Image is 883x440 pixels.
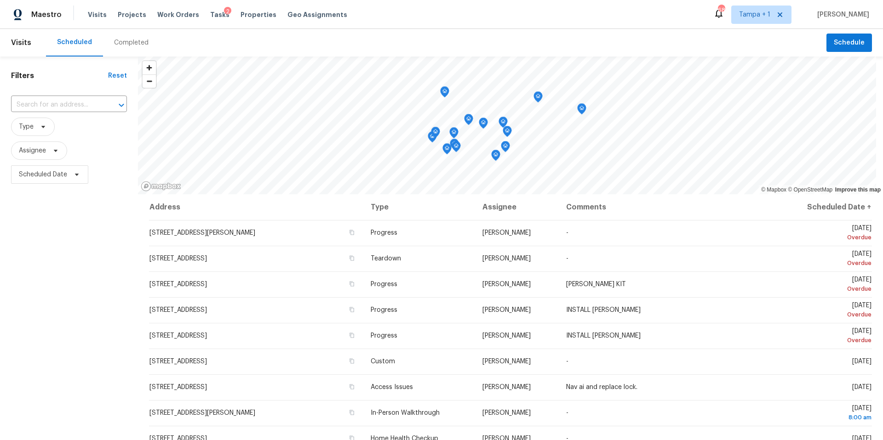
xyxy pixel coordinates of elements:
[783,328,872,345] span: [DATE]
[479,118,488,132] div: Map marker
[57,38,92,47] div: Scheduled
[533,91,543,106] div: Map marker
[143,61,156,74] span: Zoom in
[449,127,459,141] div: Map marker
[11,33,31,53] span: Visits
[363,194,475,220] th: Type
[442,143,452,158] div: Map marker
[499,117,508,131] div: Map marker
[149,410,255,416] span: [STREET_ADDRESS][PERSON_NAME]
[577,103,586,118] div: Map marker
[348,280,356,288] button: Copy Address
[482,255,531,262] span: [PERSON_NAME]
[348,357,356,365] button: Copy Address
[143,75,156,88] span: Zoom out
[761,186,786,193] a: Mapbox
[783,233,872,242] div: Overdue
[371,281,397,288] span: Progress
[852,358,872,365] span: [DATE]
[141,181,181,192] a: Mapbox homepage
[566,255,568,262] span: -
[11,71,108,80] h1: Filters
[491,150,500,164] div: Map marker
[19,122,34,131] span: Type
[210,11,229,18] span: Tasks
[566,230,568,236] span: -
[224,7,231,16] div: 2
[371,255,401,262] span: Teardown
[566,358,568,365] span: -
[783,259,872,268] div: Overdue
[776,194,872,220] th: Scheduled Date ↑
[482,384,531,390] span: [PERSON_NAME]
[348,331,356,339] button: Copy Address
[138,56,876,194] canvas: Map
[88,10,107,19] span: Visits
[783,302,872,319] span: [DATE]
[566,410,568,416] span: -
[19,170,67,179] span: Scheduled Date
[371,333,397,339] span: Progress
[559,194,776,220] th: Comments
[115,99,128,112] button: Open
[348,383,356,391] button: Copy Address
[241,10,276,19] span: Properties
[348,254,356,262] button: Copy Address
[566,307,641,313] span: INSTALL [PERSON_NAME]
[371,358,395,365] span: Custom
[814,10,869,19] span: [PERSON_NAME]
[149,358,207,365] span: [STREET_ADDRESS]
[826,34,872,52] button: Schedule
[149,384,207,390] span: [STREET_ADDRESS]
[428,131,437,146] div: Map marker
[149,194,363,220] th: Address
[11,98,101,112] input: Search for an address...
[739,10,770,19] span: Tampa + 1
[371,307,397,313] span: Progress
[114,38,149,47] div: Completed
[835,186,881,193] a: Improve this map
[834,37,865,49] span: Schedule
[157,10,199,19] span: Work Orders
[287,10,347,19] span: Geo Assignments
[149,281,207,288] span: [STREET_ADDRESS]
[440,86,449,101] div: Map marker
[566,384,637,390] span: Nav ai and replace lock.
[783,276,872,293] span: [DATE]
[464,114,473,128] div: Map marker
[503,126,512,140] div: Map marker
[482,230,531,236] span: [PERSON_NAME]
[783,310,872,319] div: Overdue
[371,410,440,416] span: In-Person Walkthrough
[482,333,531,339] span: [PERSON_NAME]
[149,255,207,262] span: [STREET_ADDRESS]
[19,146,46,155] span: Assignee
[788,186,832,193] a: OpenStreetMap
[482,358,531,365] span: [PERSON_NAME]
[566,333,641,339] span: INSTALL [PERSON_NAME]
[118,10,146,19] span: Projects
[852,384,872,390] span: [DATE]
[718,6,724,15] div: 68
[149,230,255,236] span: [STREET_ADDRESS][PERSON_NAME]
[108,71,127,80] div: Reset
[348,228,356,237] button: Copy Address
[783,405,872,422] span: [DATE]
[371,384,413,390] span: Access Issues
[566,281,626,288] span: [PERSON_NAME] KIT
[783,225,872,242] span: [DATE]
[783,251,872,268] span: [DATE]
[482,307,531,313] span: [PERSON_NAME]
[431,127,440,141] div: Map marker
[348,408,356,417] button: Copy Address
[452,141,461,155] div: Map marker
[348,305,356,314] button: Copy Address
[482,281,531,288] span: [PERSON_NAME]
[783,284,872,293] div: Overdue
[482,410,531,416] span: [PERSON_NAME]
[371,230,397,236] span: Progress
[501,141,510,155] div: Map marker
[149,333,207,339] span: [STREET_ADDRESS]
[149,307,207,313] span: [STREET_ADDRESS]
[31,10,62,19] span: Maestro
